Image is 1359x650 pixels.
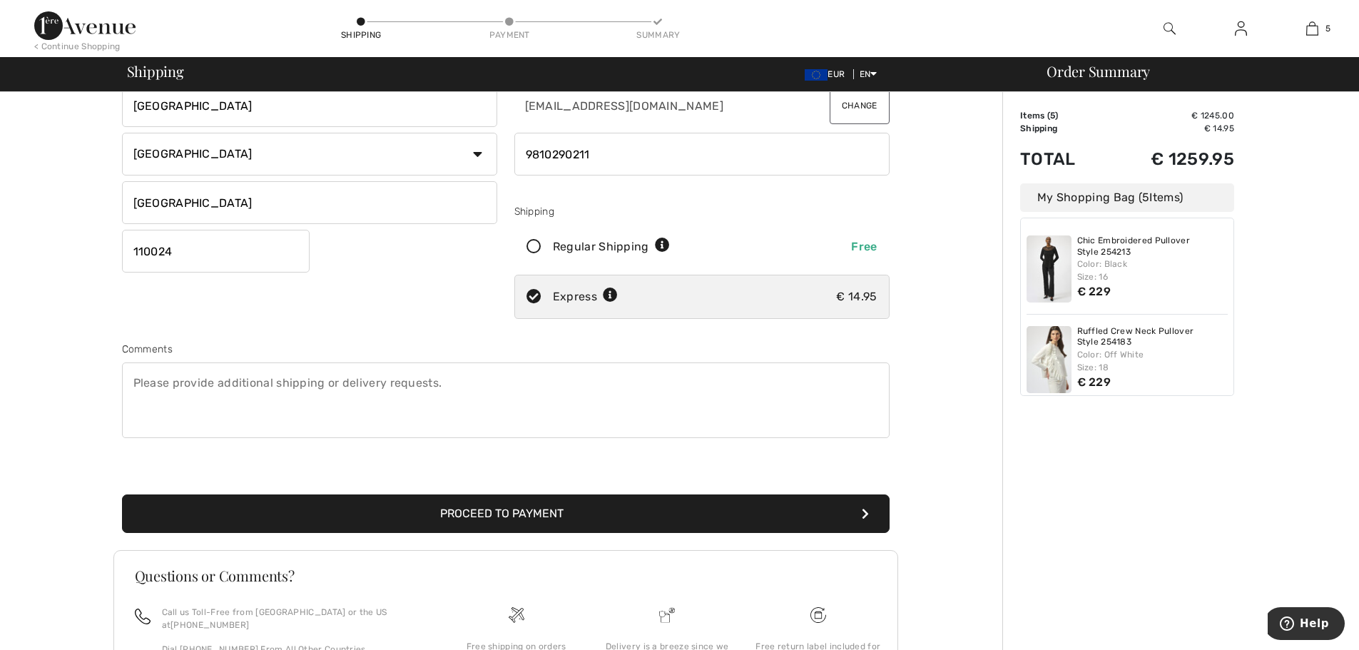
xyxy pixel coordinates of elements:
input: Mobile [514,133,890,176]
img: Free shipping on orders over &#8364;130 [509,607,524,623]
a: Sign In [1223,20,1258,38]
td: Total [1020,135,1106,183]
img: Delivery is a breeze since we pay the duties! [659,607,675,623]
button: Change [830,87,890,124]
span: € 229 [1077,285,1111,298]
img: search the website [1164,20,1176,37]
input: State/Province [122,181,497,224]
span: 5 [1142,191,1149,204]
div: Regular Shipping [553,238,670,255]
img: Euro [805,69,828,81]
img: call [135,609,151,624]
td: Items ( ) [1020,109,1106,122]
div: Color: Black Size: 16 [1077,258,1228,283]
h3: Questions or Comments? [135,569,877,583]
span: Free [851,240,877,253]
td: € 14.95 [1106,122,1234,135]
div: Shipping [340,29,382,41]
span: EUR [805,69,850,79]
a: Ruffled Crew Neck Pullover Style 254183 [1077,326,1228,348]
img: Free shipping on orders over &#8364;130 [810,607,826,623]
a: Chic Embroidered Pullover Style 254213 [1077,235,1228,258]
p: Call us Toll-Free from [GEOGRAPHIC_DATA] or the US at [162,606,424,631]
span: Shipping [127,64,184,78]
div: My Shopping Bag ( Items) [1020,183,1234,212]
div: Comments [122,342,890,357]
div: Color: Off White Size: 18 [1077,348,1228,374]
img: Ruffled Crew Neck Pullover Style 254183 [1027,326,1072,393]
td: € 1259.95 [1106,135,1234,183]
input: E-mail [514,84,796,127]
img: Chic Embroidered Pullover Style 254213 [1027,235,1072,303]
input: Zip/Postal Code [122,230,310,273]
div: Shipping [514,204,890,219]
span: EN [860,69,877,79]
img: My Bag [1306,20,1318,37]
input: City [122,84,497,127]
img: 1ère Avenue [34,11,136,40]
div: < Continue Shopping [34,40,121,53]
div: Order Summary [1029,64,1350,78]
div: Payment [488,29,531,41]
div: € 14.95 [836,288,877,305]
span: 5 [1325,22,1330,35]
img: My Info [1235,20,1247,37]
button: Proceed to Payment [122,494,890,533]
span: 5 [1050,111,1055,121]
div: Summary [636,29,679,41]
span: € 229 [1077,375,1111,389]
div: Express [553,288,618,305]
iframe: Opens a widget where you can find more information [1268,607,1345,643]
a: 5 [1277,20,1347,37]
td: Shipping [1020,122,1106,135]
td: € 1245.00 [1106,109,1234,122]
a: [PHONE_NUMBER] [170,620,249,630]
